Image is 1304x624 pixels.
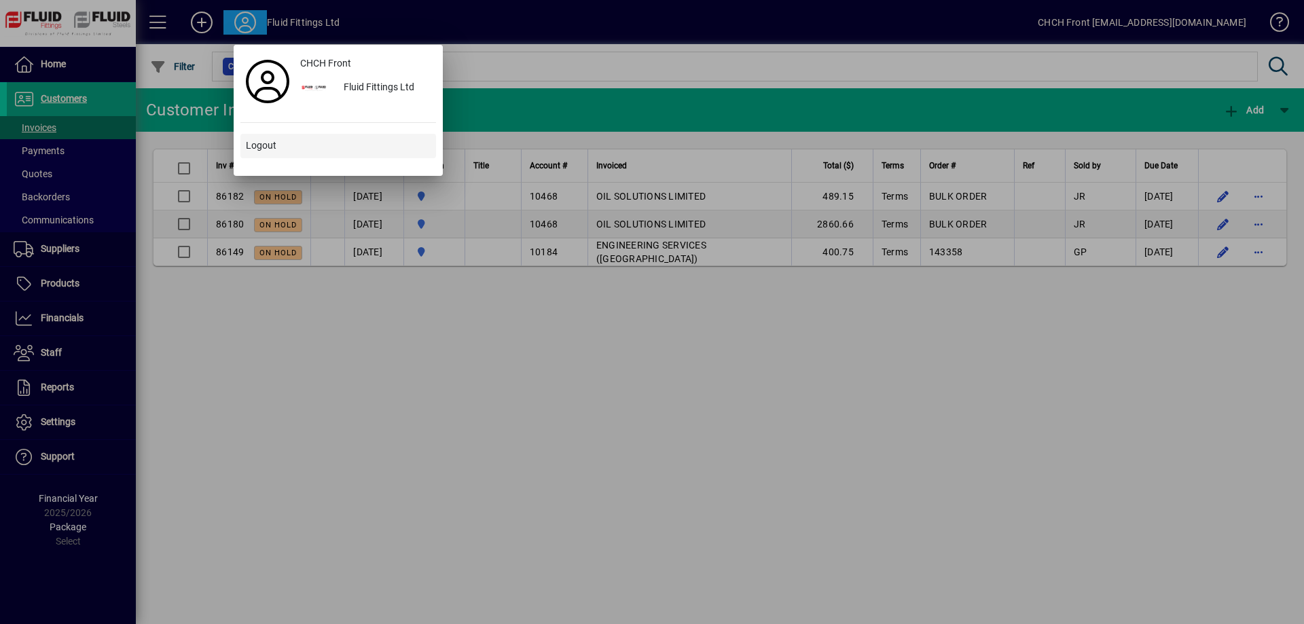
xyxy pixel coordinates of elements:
[295,52,436,76] a: CHCH Front
[240,134,436,158] button: Logout
[333,76,436,100] div: Fluid Fittings Ltd
[240,69,295,94] a: Profile
[246,139,276,153] span: Logout
[295,76,436,100] button: Fluid Fittings Ltd
[300,56,351,71] span: CHCH Front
